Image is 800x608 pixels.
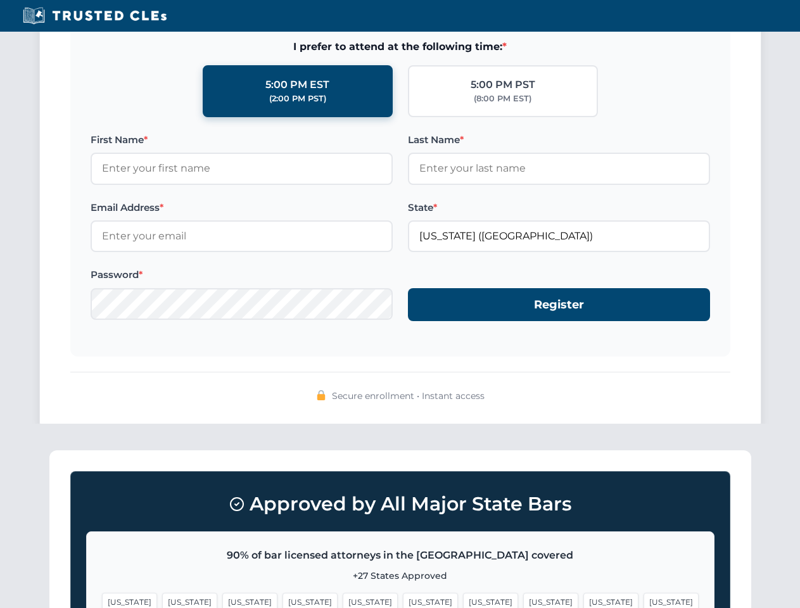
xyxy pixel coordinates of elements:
[265,77,329,93] div: 5:00 PM EST
[316,390,326,400] img: 🔒
[91,220,393,252] input: Enter your email
[408,220,710,252] input: California (CA)
[332,389,485,403] span: Secure enrollment • Instant access
[91,153,393,184] input: Enter your first name
[408,200,710,215] label: State
[91,132,393,148] label: First Name
[408,288,710,322] button: Register
[91,200,393,215] label: Email Address
[474,92,531,105] div: (8:00 PM EST)
[408,153,710,184] input: Enter your last name
[269,92,326,105] div: (2:00 PM PST)
[102,569,699,583] p: +27 States Approved
[471,77,535,93] div: 5:00 PM PST
[86,487,714,521] h3: Approved by All Major State Bars
[91,39,710,55] span: I prefer to attend at the following time:
[408,132,710,148] label: Last Name
[102,547,699,564] p: 90% of bar licensed attorneys in the [GEOGRAPHIC_DATA] covered
[91,267,393,282] label: Password
[19,6,170,25] img: Trusted CLEs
